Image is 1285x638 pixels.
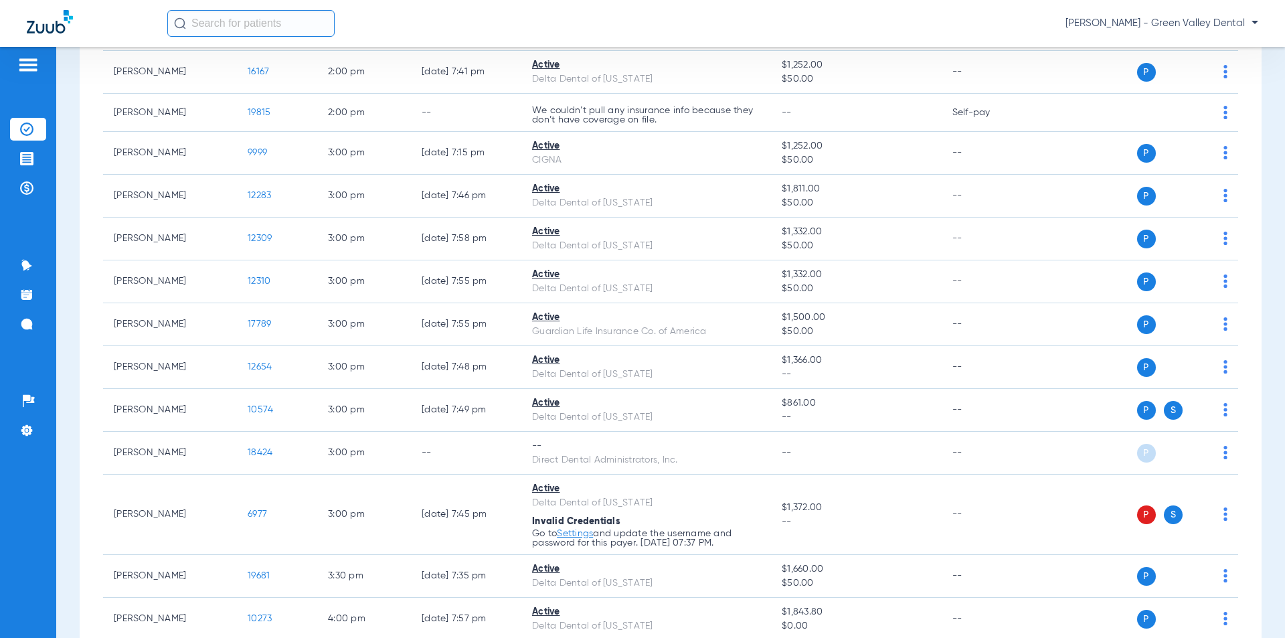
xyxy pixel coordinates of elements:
span: 6977 [248,509,267,519]
div: Delta Dental of [US_STATE] [532,282,760,296]
img: group-dot-blue.svg [1223,106,1227,119]
td: 2:00 PM [317,51,411,94]
td: [DATE] 7:58 PM [411,218,521,260]
div: Active [532,58,760,72]
span: $1,366.00 [782,353,930,368]
td: [PERSON_NAME] [103,132,237,175]
div: Delta Dental of [US_STATE] [532,576,760,590]
td: 3:00 PM [317,432,411,475]
div: Active [532,605,760,619]
span: $1,660.00 [782,562,930,576]
span: -- [782,448,792,457]
span: P [1137,272,1156,291]
td: -- [942,260,1032,303]
span: 12310 [248,276,270,286]
img: Search Icon [174,17,186,29]
span: $50.00 [782,153,930,167]
td: [PERSON_NAME] [103,51,237,94]
div: Direct Dental Administrators, Inc. [532,453,760,467]
td: 3:00 PM [317,218,411,260]
td: [PERSON_NAME] [103,346,237,389]
img: group-dot-blue.svg [1223,403,1227,416]
span: P [1137,358,1156,377]
div: Active [532,396,760,410]
div: Guardian Life Insurance Co. of America [532,325,760,339]
td: 3:00 PM [317,260,411,303]
td: 3:00 PM [317,475,411,555]
span: -- [782,515,930,529]
span: 16167 [248,67,269,76]
span: $50.00 [782,72,930,86]
div: Delta Dental of [US_STATE] [532,410,760,424]
div: Active [532,139,760,153]
span: -- [782,410,930,424]
span: 12283 [248,191,271,200]
span: $50.00 [782,239,930,253]
td: 3:00 PM [317,303,411,346]
td: [PERSON_NAME] [103,260,237,303]
p: Go to and update the username and password for this payer. [DATE] 07:37 PM. [532,529,760,548]
iframe: Chat Widget [1218,574,1285,638]
td: [DATE] 7:55 PM [411,260,521,303]
span: $1,811.00 [782,182,930,196]
a: Settings [557,529,593,538]
span: 12654 [248,362,272,372]
div: Delta Dental of [US_STATE] [532,619,760,633]
span: P [1137,401,1156,420]
span: $861.00 [782,396,930,410]
td: [PERSON_NAME] [103,94,237,132]
img: group-dot-blue.svg [1223,317,1227,331]
span: 17789 [248,319,271,329]
td: [PERSON_NAME] [103,389,237,432]
span: P [1137,505,1156,524]
span: -- [782,368,930,382]
td: -- [942,432,1032,475]
span: $50.00 [782,576,930,590]
td: -- [411,94,521,132]
span: [PERSON_NAME] - Green Valley Dental [1065,17,1258,30]
span: Invalid Credentials [532,517,620,526]
div: CIGNA [532,153,760,167]
div: Active [532,225,760,239]
div: Active [532,353,760,368]
td: Self-pay [942,94,1032,132]
td: -- [942,175,1032,218]
td: 3:00 PM [317,175,411,218]
img: group-dot-blue.svg [1223,146,1227,159]
img: group-dot-blue.svg [1223,274,1227,288]
span: S [1164,401,1183,420]
td: [DATE] 7:46 PM [411,175,521,218]
td: 3:30 PM [317,555,411,598]
span: P [1137,230,1156,248]
span: S [1164,505,1183,524]
span: $1,500.00 [782,311,930,325]
span: 19815 [248,108,270,117]
td: -- [942,132,1032,175]
span: P [1137,315,1156,334]
td: [PERSON_NAME] [103,555,237,598]
span: P [1137,567,1156,586]
span: $1,332.00 [782,225,930,239]
input: Search for patients [167,10,335,37]
td: -- [942,51,1032,94]
td: [DATE] 7:41 PM [411,51,521,94]
div: Active [532,268,760,282]
span: 9999 [248,148,267,157]
td: [PERSON_NAME] [103,475,237,555]
span: 12309 [248,234,272,243]
td: [PERSON_NAME] [103,432,237,475]
td: [DATE] 7:45 PM [411,475,521,555]
td: -- [942,389,1032,432]
span: P [1137,144,1156,163]
td: -- [942,475,1032,555]
p: We couldn’t pull any insurance info because they don’t have coverage on file. [532,106,760,125]
td: [DATE] 7:49 PM [411,389,521,432]
span: P [1137,187,1156,206]
div: -- [532,439,760,453]
td: [DATE] 7:55 PM [411,303,521,346]
img: group-dot-blue.svg [1223,569,1227,582]
span: $1,843.80 [782,605,930,619]
div: Delta Dental of [US_STATE] [532,368,760,382]
img: group-dot-blue.svg [1223,65,1227,78]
